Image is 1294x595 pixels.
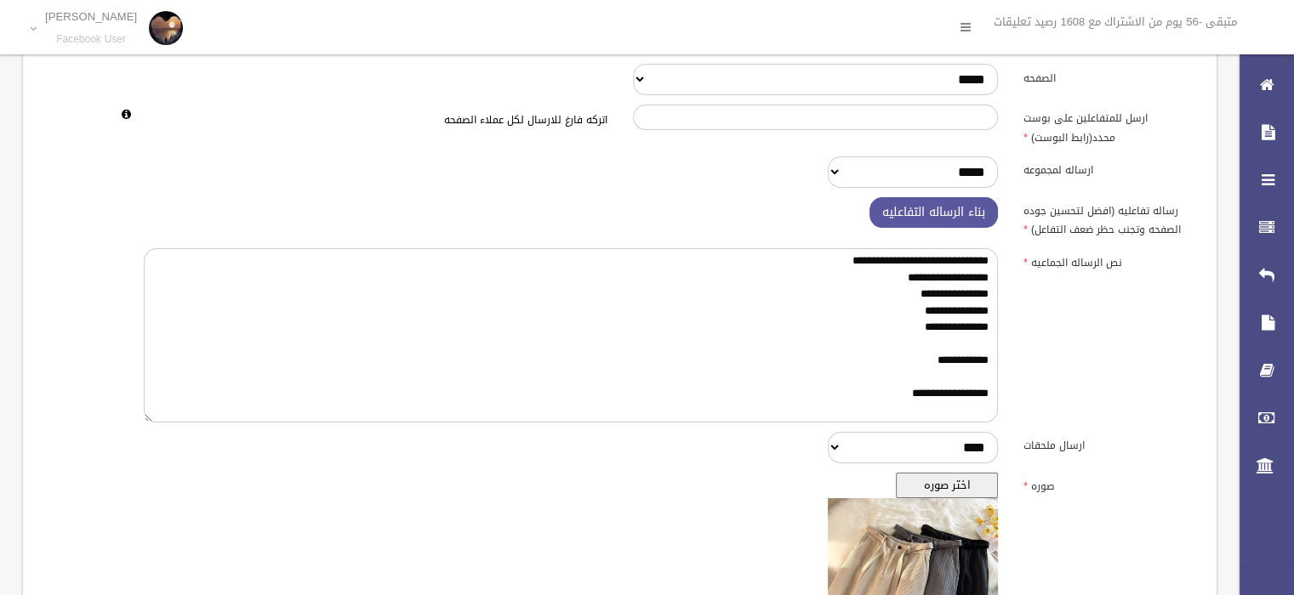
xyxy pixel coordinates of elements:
h6: اتركه فارغ للارسال لكل عملاء الصفحه [144,115,607,126]
label: ارساله لمجموعه [1011,156,1206,180]
label: الصفحه [1011,64,1206,88]
button: بناء الرساله التفاعليه [869,197,998,229]
label: رساله تفاعليه (افضل لتحسين جوده الصفحه وتجنب حظر ضعف التفاعل) [1011,197,1206,240]
small: Facebook User [45,33,137,46]
p: [PERSON_NAME] [45,10,137,23]
label: نص الرساله الجماعيه [1011,248,1206,272]
button: اختر صوره [896,473,998,498]
label: صوره [1011,473,1206,496]
label: ارسل للمتفاعلين على بوست محدد(رابط البوست) [1011,105,1206,147]
label: ارسال ملحقات [1011,432,1206,456]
